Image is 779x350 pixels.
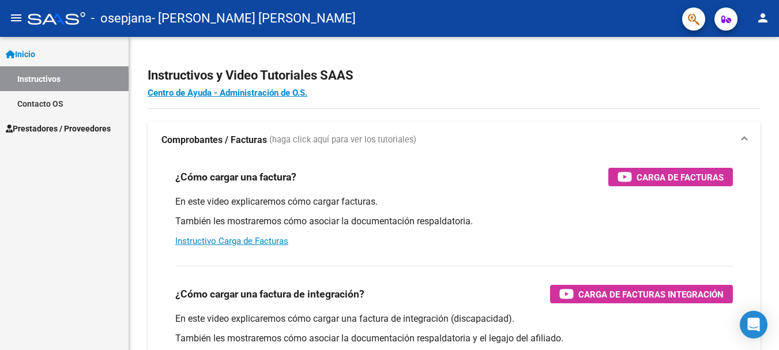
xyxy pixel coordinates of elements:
[6,122,111,135] span: Prestadores / Proveedores
[637,170,724,185] span: Carga de Facturas
[175,215,733,228] p: También les mostraremos cómo asociar la documentación respaldatoria.
[175,169,296,185] h3: ¿Cómo cargar una factura?
[9,11,23,25] mat-icon: menu
[175,332,733,345] p: También les mostraremos cómo asociar la documentación respaldatoria y el legajo del afiliado.
[148,122,761,159] mat-expansion-panel-header: Comprobantes / Facturas (haga click aquí para ver los tutoriales)
[161,134,267,146] strong: Comprobantes / Facturas
[6,48,35,61] span: Inicio
[550,285,733,303] button: Carga de Facturas Integración
[148,65,761,86] h2: Instructivos y Video Tutoriales SAAS
[175,286,364,302] h3: ¿Cómo cargar una factura de integración?
[269,134,416,146] span: (haga click aquí para ver los tutoriales)
[608,168,733,186] button: Carga de Facturas
[148,88,307,98] a: Centro de Ayuda - Administración de O.S.
[740,311,767,338] div: Open Intercom Messenger
[152,6,356,31] span: - [PERSON_NAME] [PERSON_NAME]
[756,11,770,25] mat-icon: person
[175,313,733,325] p: En este video explicaremos cómo cargar una factura de integración (discapacidad).
[175,236,288,246] a: Instructivo Carga de Facturas
[578,287,724,302] span: Carga de Facturas Integración
[91,6,152,31] span: - osepjana
[175,195,733,208] p: En este video explicaremos cómo cargar facturas.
